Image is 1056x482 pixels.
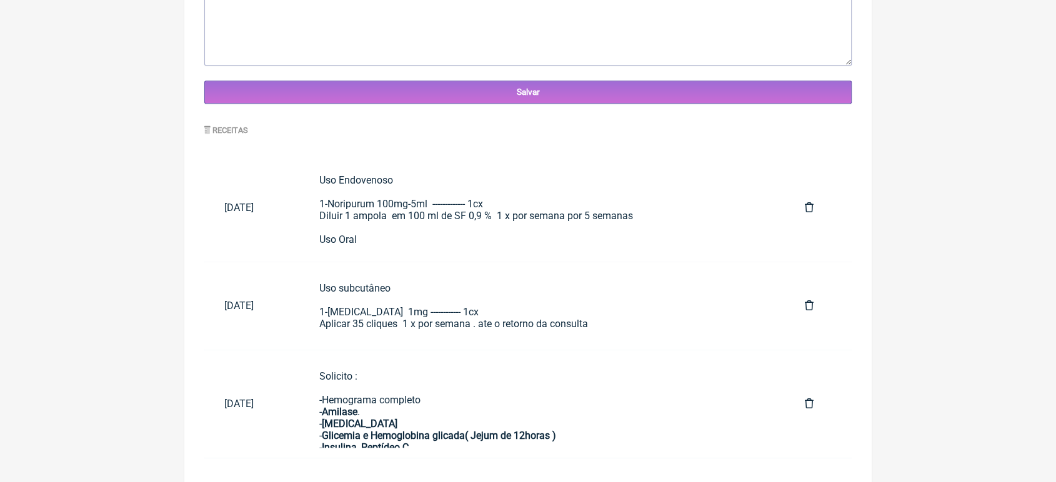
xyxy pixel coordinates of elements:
div: Solicito : -Hemograma completo - . - - - - [319,370,765,477]
a: [DATE] [204,388,299,420]
strong: Insulina, Peptídeo C [322,441,409,453]
strong: Amilase [322,406,357,418]
input: Salvar [204,81,852,104]
a: Uso subcutâneo1-[MEDICAL_DATA] 1mg ------------ 1cxAplicar 35 cliques 1 x por semana . ate o reto... [299,272,785,340]
div: Uso subcutâneo 1-[MEDICAL_DATA] 1mg ------------ 1cx Aplicar 35 cliques 1 x por semana . ate o re... [319,282,765,330]
a: Solicito :-Hemograma completo-Amilase.-[MEDICAL_DATA]-Glicemia e Hemoglobina glicada( Jejum de 12... [299,360,785,448]
a: [DATE] [204,192,299,224]
a: [DATE] [204,290,299,322]
strong: [MEDICAL_DATA] [322,418,397,430]
label: Receitas [204,125,248,135]
a: Uso Endovenoso1-Noripurum 100mg-5ml ------------- 1cxDiluir 1 ampola em 100 ml de SF 0,9 % 1 x po... [299,164,785,252]
strong: Glicemia e Hemoglobina glicada( Jejum de 12horas ) [322,430,556,441]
